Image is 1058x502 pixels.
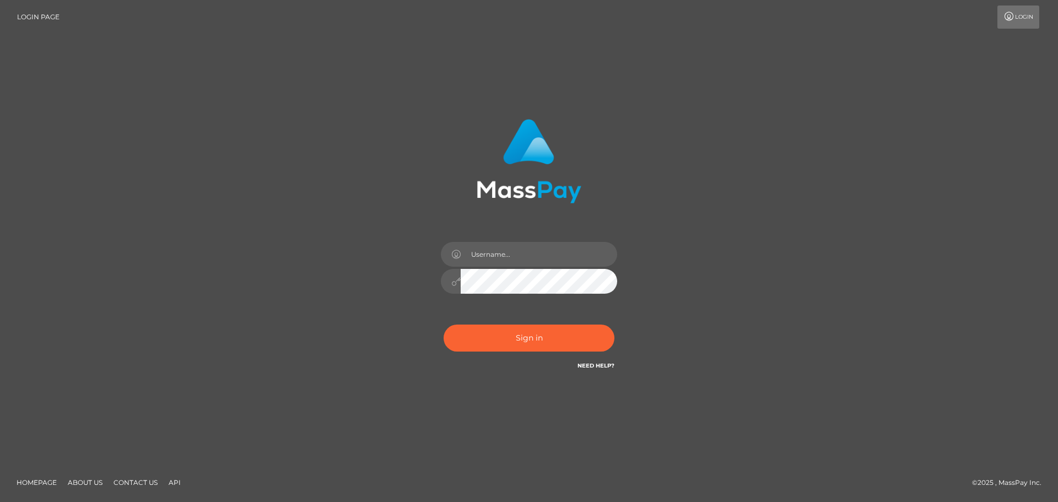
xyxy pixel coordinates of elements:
img: MassPay Login [477,119,581,203]
a: Contact Us [109,474,162,491]
a: Login Page [17,6,60,29]
button: Sign in [444,325,614,352]
div: © 2025 , MassPay Inc. [972,477,1050,489]
a: About Us [63,474,107,491]
a: API [164,474,185,491]
a: Login [997,6,1039,29]
a: Homepage [12,474,61,491]
input: Username... [461,242,617,267]
a: Need Help? [577,362,614,369]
